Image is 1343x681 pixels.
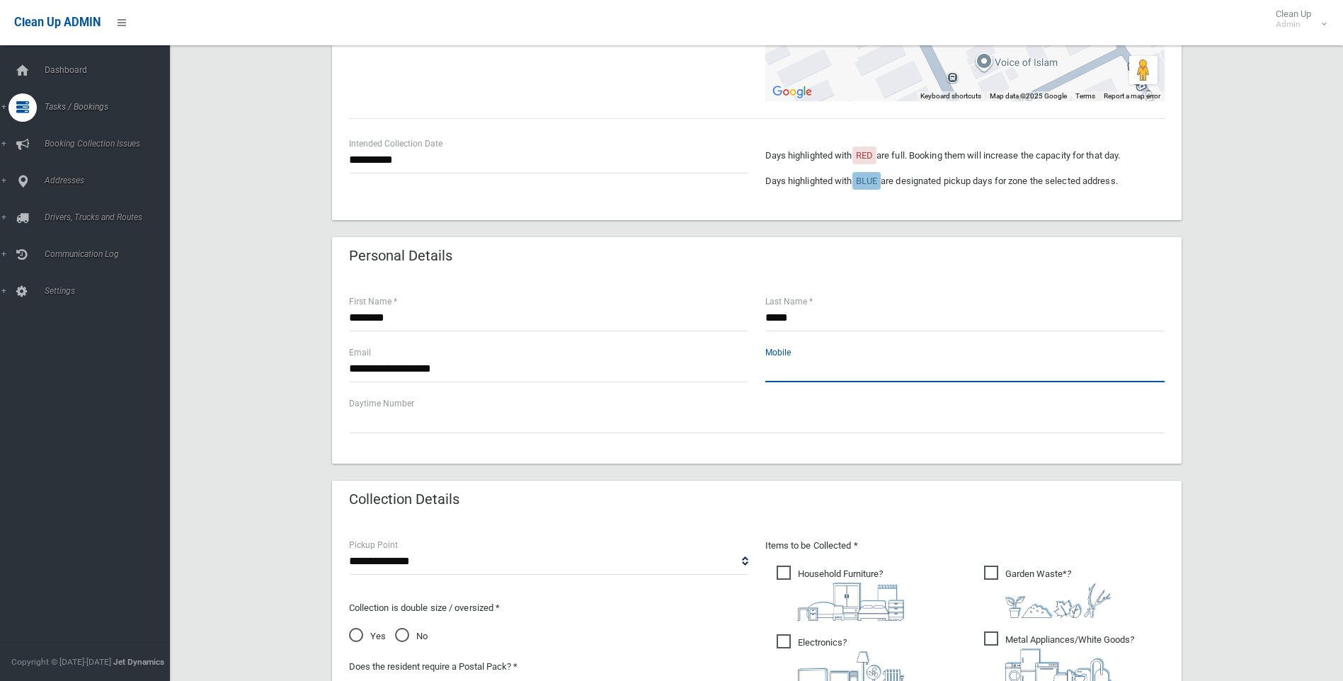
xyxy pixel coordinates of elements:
[40,212,181,222] span: Drivers, Trucks and Routes
[1104,92,1160,100] a: Report a map error
[1005,583,1111,618] img: 4fd8a5c772b2c999c83690221e5242e0.png
[765,147,1165,164] p: Days highlighted with are full. Booking them will increase the capacity for that day.
[1276,19,1311,30] small: Admin
[990,92,1067,100] span: Map data ©2025 Google
[349,658,518,675] label: Does the resident require a Postal Pack? *
[1129,56,1158,84] button: Drag Pegman onto the map to open Street View
[40,249,181,259] span: Communication Log
[1269,8,1325,30] span: Clean Up
[1075,92,1095,100] a: Terms (opens in new tab)
[11,657,111,667] span: Copyright © [DATE]-[DATE]
[856,150,873,161] span: RED
[40,139,181,149] span: Booking Collection Issues
[765,537,1165,554] p: Items to be Collected *
[1005,568,1111,618] i: ?
[349,600,748,617] p: Collection is double size / oversized *
[349,628,386,645] span: Yes
[769,83,816,101] img: Google
[113,657,164,667] strong: Jet Dynamics
[777,566,904,621] span: Household Furniture
[765,173,1165,190] p: Days highlighted with are designated pickup days for zone the selected address.
[798,568,904,621] i: ?
[40,65,181,75] span: Dashboard
[798,583,904,621] img: aa9efdbe659d29b613fca23ba79d85cb.png
[920,91,981,101] button: Keyboard shortcuts
[856,176,877,186] span: BLUE
[40,286,181,296] span: Settings
[332,486,476,513] header: Collection Details
[395,628,428,645] span: No
[40,102,181,112] span: Tasks / Bookings
[332,242,469,270] header: Personal Details
[769,83,816,101] a: Open this area in Google Maps (opens a new window)
[14,16,101,29] span: Clean Up ADMIN
[984,566,1111,618] span: Garden Waste*
[40,176,181,185] span: Addresses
